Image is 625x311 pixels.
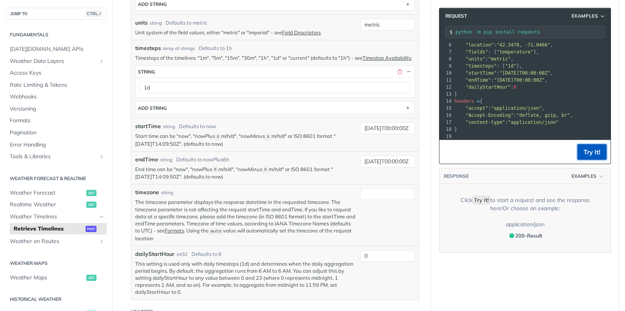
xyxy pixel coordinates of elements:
[86,190,96,196] span: get
[439,48,453,55] div: 7
[191,250,221,258] div: Defaults to 6
[136,66,414,77] button: string
[509,233,514,238] span: 200
[443,172,469,180] button: RESPONSE
[10,153,96,161] span: Tools & Libraries
[454,77,547,83] span: : ,
[496,42,550,48] span: "42.3478, -71.0466"
[10,141,105,149] span: Error Handling
[439,119,453,126] div: 17
[135,155,158,164] label: endTime
[439,84,453,91] div: 12
[491,105,542,111] span: "application/json"
[10,105,105,113] span: Versioning
[405,68,412,75] button: Hide
[6,211,107,223] a: Weather TimelinesHide subpages for Weather Timelines
[6,8,107,20] button: JUMP TOCTRL-/
[439,77,453,84] div: 11
[454,91,457,97] span: }
[454,84,516,90] span: :
[454,56,514,62] span: : ,
[135,44,161,52] span: timesteps
[443,146,454,158] button: Copy to clipboard
[466,113,514,118] span: "Accept-Encoding"
[505,231,545,241] button: 200200-Result
[10,69,105,77] span: Access Keys
[508,120,559,125] span: "application/json"
[199,45,232,52] div: Defaults to 1h
[135,198,356,241] p: The timezone parameter displays the response datetime in the requested timezone. The timezone par...
[165,227,184,234] a: Formats
[496,49,533,55] span: "temperature"
[6,296,107,303] h2: Historical Weather
[14,225,84,233] span: Retrieve Timelines
[514,84,516,90] span: 0
[439,41,453,48] div: 6
[10,189,84,197] span: Weather Forecast
[135,29,356,36] p: Unit system of the field values, either "metric" or "imperial" - see
[477,98,480,104] span: =
[10,93,105,101] span: Webhooks
[214,167,217,173] span: X
[466,63,496,69] span: "timesteps"
[86,226,96,232] span: post
[10,45,105,53] span: [DATE][DOMAIN_NAME] APIs
[10,57,96,65] span: Weather Data Layers
[135,166,356,181] p: End time can be "now", "nowPlus m/h/d", "nowMinus m/h/d" or ISO 8601 format "[DATE]T14:09:50Z". (...
[163,123,175,130] div: string
[135,122,161,130] label: startTime
[571,173,596,180] span: Examples
[451,196,599,213] div: Click to start a request and see the response here! Or choose an example:
[10,201,84,209] span: Realtime Weather
[505,63,516,69] span: "1d"
[6,91,107,103] a: Webhooks
[6,67,107,79] a: Access Keys
[10,81,105,89] span: Rate Limiting & Tokens
[439,91,453,98] div: 13
[439,133,453,140] div: 19
[166,19,207,27] div: Defaults to metric
[454,120,559,125] span: :
[439,105,453,112] div: 15
[136,102,414,114] button: ADD string
[138,1,167,7] div: ADD string
[6,79,107,91] a: Rate Limiting & Tokens
[6,199,107,211] a: Realtime Weatherget
[454,70,553,76] span: : ,
[211,229,221,234] span: auto
[10,213,96,221] span: Weather Timelines
[86,202,96,208] span: get
[488,56,511,62] span: "metric"
[454,105,545,111] span: : ,
[135,250,175,258] label: dailyStartHour
[10,274,84,282] span: Weather Maps
[6,103,107,115] a: Versioning
[466,120,505,125] span: "content-type"
[10,117,105,125] span: Formats
[439,70,453,77] div: 10
[86,275,96,281] span: get
[135,260,356,296] p: This setting is used only with daily timesteps (1d) and determines when the daily aggregation per...
[454,127,457,132] span: }
[455,29,604,35] input: Request instructions
[466,56,486,62] span: "units"
[569,172,607,180] button: Examples
[6,127,107,139] a: Pagination
[85,11,102,17] span: CTRL-/
[454,63,522,69] span: : [ ],
[454,113,573,118] span: : ,
[454,49,539,55] span: : [ ],
[439,112,453,119] div: 16
[6,43,107,55] a: [DATE][DOMAIN_NAME] APIs
[6,55,107,67] a: Weather Data LayersShow subpages for Weather Data Layers
[466,77,491,83] span: "endTime"
[217,134,220,139] span: X
[466,105,488,111] span: "accept"
[160,156,172,163] div: string
[98,214,105,220] button: Hide subpages for Weather Timelines
[161,189,173,196] div: string
[98,154,105,160] button: Show subpages for Tools & Libraries
[150,20,162,27] div: string
[439,98,453,105] div: 14
[494,77,545,83] span: "[DATE]T00:00:00Z"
